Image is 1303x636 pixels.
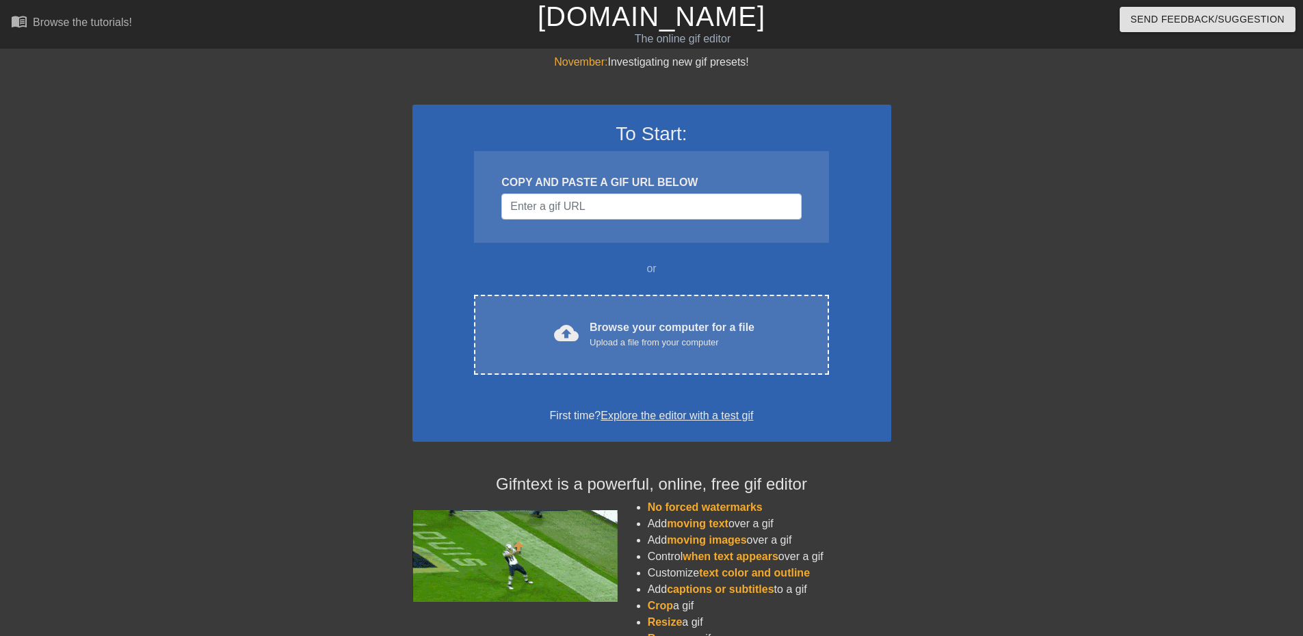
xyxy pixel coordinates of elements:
[412,54,891,70] div: Investigating new gif presets!
[1120,7,1295,32] button: Send Feedback/Suggestion
[412,475,891,494] h4: Gifntext is a powerful, online, free gif editor
[501,174,801,191] div: COPY AND PASTE A GIF URL BELOW
[441,31,924,47] div: The online gif editor
[448,261,856,277] div: or
[648,548,891,565] li: Control over a gif
[554,321,579,345] span: cloud_upload
[412,510,618,602] img: football_small.gif
[648,598,891,614] li: a gif
[11,13,132,34] a: Browse the tutorials!
[648,600,673,611] span: Crop
[33,16,132,28] div: Browse the tutorials!
[648,581,891,598] li: Add to a gif
[590,336,754,349] div: Upload a file from your computer
[648,616,683,628] span: Resize
[1131,11,1285,28] span: Send Feedback/Suggestion
[667,534,746,546] span: moving images
[699,567,810,579] span: text color and outline
[648,532,891,548] li: Add over a gif
[590,319,754,349] div: Browse your computer for a file
[648,614,891,631] li: a gif
[667,518,728,529] span: moving text
[554,56,607,68] span: November:
[430,122,873,146] h3: To Start:
[601,410,753,421] a: Explore the editor with a test gif
[538,1,765,31] a: [DOMAIN_NAME]
[648,501,763,513] span: No forced watermarks
[501,194,801,220] input: Username
[667,583,774,595] span: captions or subtitles
[683,551,778,562] span: when text appears
[430,408,873,424] div: First time?
[648,565,891,581] li: Customize
[11,13,27,29] span: menu_book
[648,516,891,532] li: Add over a gif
